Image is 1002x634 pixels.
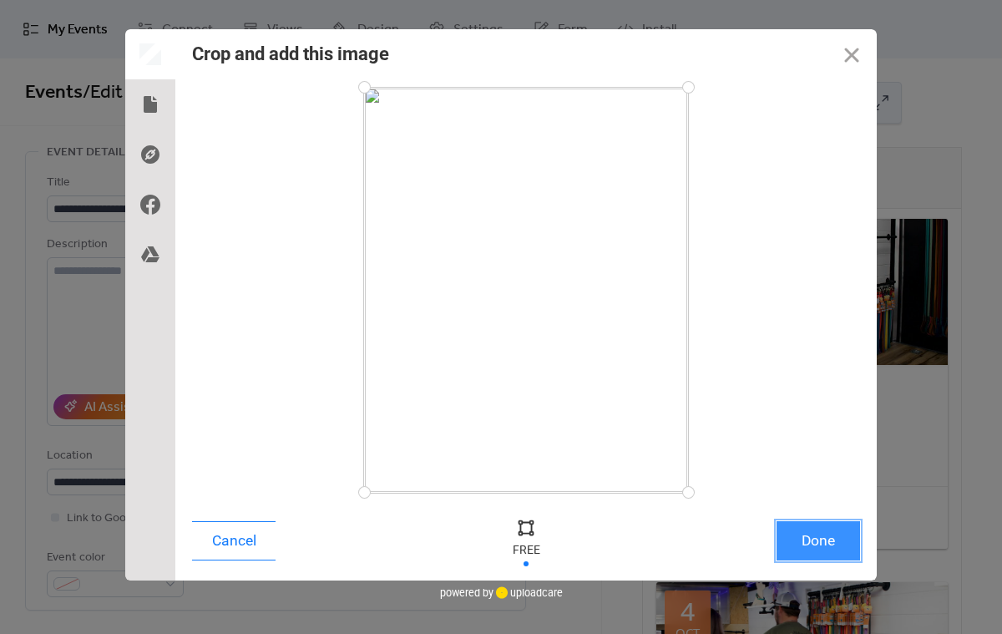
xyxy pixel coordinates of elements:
[125,230,175,280] div: Google Drive
[777,521,860,560] button: Done
[125,79,175,129] div: Local Files
[827,29,877,79] button: Close
[493,586,563,599] a: uploadcare
[440,581,563,606] div: powered by
[125,129,175,180] div: Direct Link
[192,43,389,64] div: Crop and add this image
[125,29,175,79] div: Preview
[192,521,276,560] button: Cancel
[125,180,175,230] div: Facebook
